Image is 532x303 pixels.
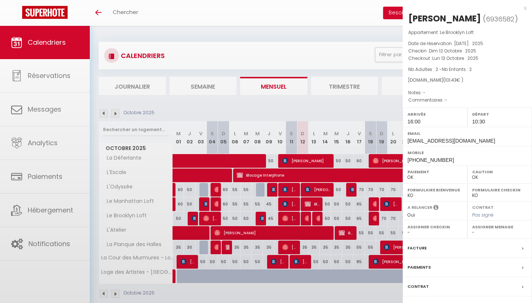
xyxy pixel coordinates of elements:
[408,13,481,24] div: [PERSON_NAME]
[423,89,426,96] span: -
[407,110,463,118] label: Arrivée
[408,96,526,104] p: Commentaires :
[454,40,483,47] span: [DATE] . 2025
[443,77,463,83] span: ( € )
[472,119,485,125] span: 10:30
[407,263,431,271] label: Paiements
[407,130,527,137] label: Email
[445,97,447,103] span: -
[407,223,463,231] label: Assigner Checkin
[407,168,463,176] label: Paiement
[483,14,518,24] span: ( )
[407,186,463,194] label: Formulaire Bienvenue
[408,66,472,72] span: Nb Adultes : 2 -
[472,212,494,218] span: Pas signé
[472,186,527,194] label: Formulaire Checkin
[407,119,420,125] span: 16:00
[407,138,495,144] span: [EMAIL_ADDRESS][DOMAIN_NAME]
[408,77,526,84] div: [DOMAIN_NAME]
[445,77,457,83] span: 101.43
[403,4,526,13] div: x
[408,47,526,55] p: Checkin :
[407,244,427,252] label: Facture
[433,204,439,212] i: Sélectionner OUI si vous souhaiter envoyer les séquences de messages post-checkout
[486,14,515,24] span: 6936582
[407,283,429,290] label: Contrat
[432,55,478,61] span: Lun 13 Octobre . 2025
[429,48,476,54] span: Dim 12 Octobre . 2025
[440,29,474,35] span: Le Brooklyn Loft
[407,149,527,156] label: Mobile
[407,157,454,163] span: [PHONE_NUMBER]
[472,204,494,209] label: Contrat
[407,204,432,211] label: A relancer
[472,223,527,231] label: Assigner Menage
[472,168,527,176] label: Caution
[408,29,526,36] p: Appartement :
[408,40,526,47] p: Date de réservation :
[442,66,472,72] span: Nb Enfants : 2
[408,89,526,96] p: Notes :
[472,110,527,118] label: Départ
[408,55,526,62] p: Checkout :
